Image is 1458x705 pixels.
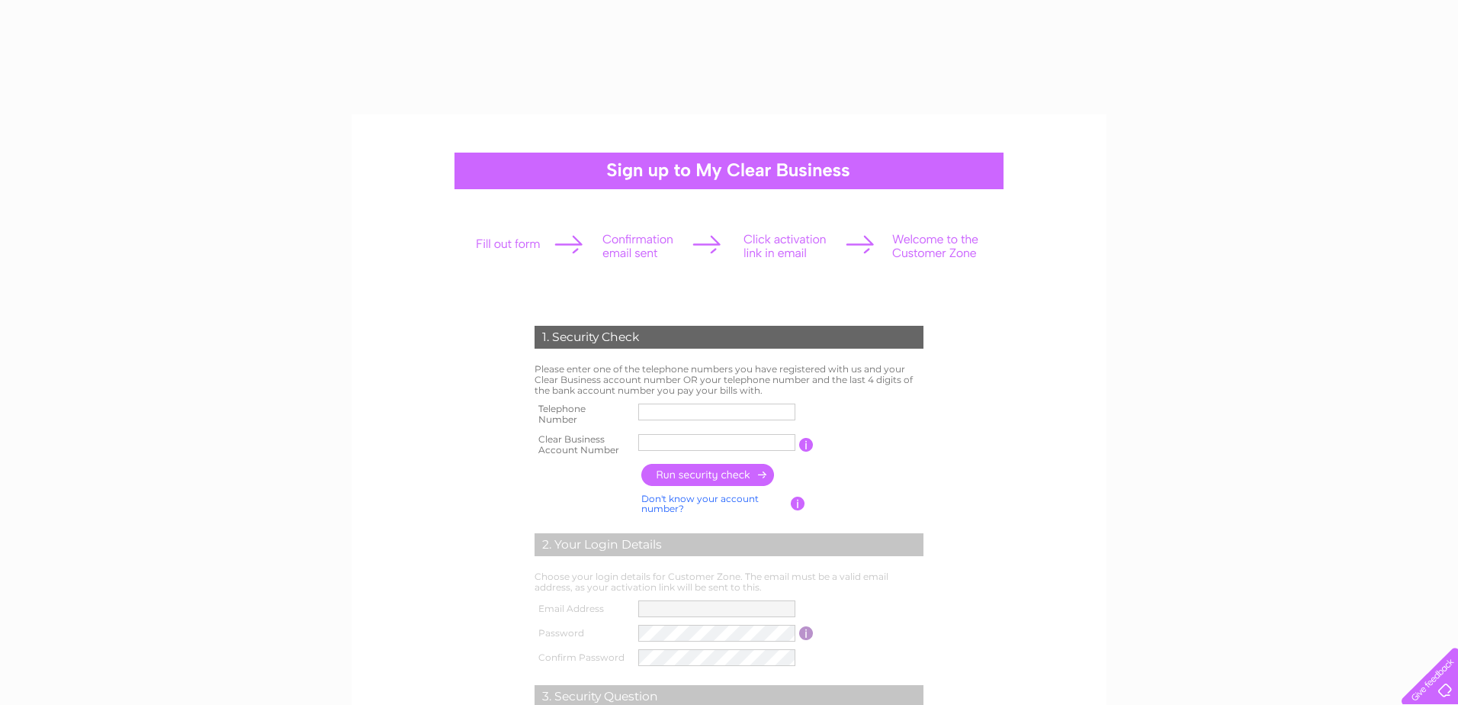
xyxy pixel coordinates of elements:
[535,326,923,349] div: 1. Security Check
[535,533,923,556] div: 2. Your Login Details
[531,568,927,597] td: Choose your login details for Customer Zone. The email must be a valid email address, as your act...
[641,493,759,515] a: Don't know your account number?
[531,645,634,670] th: Confirm Password
[799,438,814,452] input: Information
[531,399,634,430] th: Telephone Number
[799,626,814,640] input: Information
[791,497,805,510] input: Information
[531,430,634,460] th: Clear Business Account Number
[531,360,927,399] td: Please enter one of the telephone numbers you have registered with us and your Clear Business acc...
[531,621,634,645] th: Password
[531,597,634,621] th: Email Address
